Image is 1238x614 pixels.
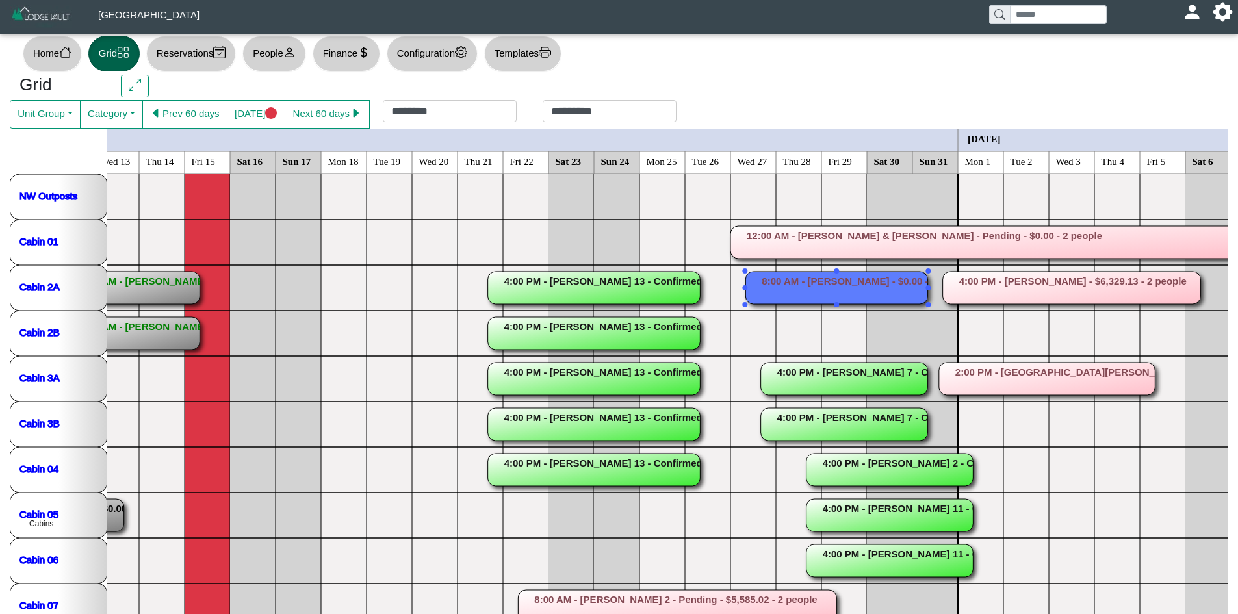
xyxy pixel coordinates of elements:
button: arrows angle expand [121,75,149,98]
button: [DATE]circle fill [227,100,285,129]
text: Fri 5 [1147,156,1166,166]
a: Cabin 3B [19,417,60,428]
button: Category [80,100,143,129]
a: Cabin 01 [19,235,58,246]
svg: arrows angle expand [129,79,141,91]
text: Fri 15 [192,156,215,166]
svg: calendar2 check [213,46,226,58]
text: Tue 26 [692,156,719,166]
text: Sat 30 [874,156,900,166]
svg: house [59,46,71,58]
text: [DATE] [968,133,1001,144]
svg: person fill [1187,7,1197,17]
button: Templatesprinter [484,36,561,71]
text: Sat 16 [237,156,263,166]
svg: gear fill [1218,7,1228,17]
a: Cabin 07 [19,599,58,610]
a: Cabin 2B [19,326,60,337]
text: Wed 20 [419,156,449,166]
svg: person [283,46,296,58]
svg: grid [117,46,129,58]
svg: caret left fill [150,107,162,120]
svg: search [994,9,1005,19]
text: Fri 22 [510,156,534,166]
a: Cabin 05 [19,508,58,519]
text: Tue 19 [374,156,401,166]
svg: caret right fill [350,107,362,120]
text: Fri 29 [829,156,852,166]
input: Check out [543,100,677,122]
svg: currency dollar [357,46,370,58]
text: Sun 17 [283,156,311,166]
a: Cabin 04 [19,463,58,474]
button: Next 60 dayscaret right fill [285,100,370,129]
button: Gridgrid [88,36,140,71]
img: Z [10,5,72,28]
text: Tue 2 [1011,156,1033,166]
text: Sun 31 [920,156,948,166]
text: Thu 28 [783,156,811,166]
button: Reservationscalendar2 check [146,36,236,71]
text: Cabins [29,519,53,528]
text: Mon 1 [965,156,991,166]
text: Sat 6 [1193,156,1214,166]
text: Sat 23 [556,156,582,166]
text: Mon 25 [647,156,677,166]
text: Thu 4 [1102,156,1125,166]
a: NW Outposts [19,190,77,201]
button: Financecurrency dollar [313,36,380,71]
svg: printer [539,46,551,58]
button: Peopleperson [242,36,305,71]
a: Cabin 06 [19,554,58,565]
svg: circle fill [265,107,277,120]
a: Cabin 2A [19,281,60,292]
button: Configurationgear [387,36,478,71]
button: caret left fillPrev 60 days [142,100,227,129]
button: Homehouse [23,36,82,71]
text: Wed 13 [101,156,131,166]
text: Wed 27 [738,156,767,166]
svg: gear [455,46,467,58]
text: Wed 3 [1056,156,1081,166]
text: Thu 14 [146,156,174,166]
a: Cabin 3A [19,372,60,383]
input: Check in [383,100,517,122]
text: Mon 18 [328,156,359,166]
h3: Grid [19,75,101,96]
text: Sun 24 [601,156,630,166]
button: Unit Group [10,100,81,129]
text: Thu 21 [465,156,493,166]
